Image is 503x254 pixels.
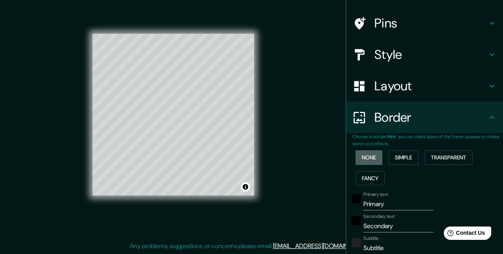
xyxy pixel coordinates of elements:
[363,191,388,198] label: Primary text
[346,102,503,133] div: Border
[346,39,503,70] div: Style
[363,213,395,220] label: Secondary text
[356,150,382,165] button: None
[352,133,503,147] p: Choose a border. : you can make layers of the frame opaque to create some cool effects.
[363,235,379,242] label: Subtitle
[387,133,396,140] b: Hint
[374,15,487,31] h4: Pins
[374,110,487,125] h4: Border
[425,150,472,165] button: Transparent
[346,70,503,102] div: Layout
[352,238,361,247] button: color-222222
[352,194,361,203] button: black
[433,223,494,245] iframe: Help widget launcher
[241,182,250,192] button: Toggle attribution
[356,171,385,186] button: Fancy
[130,241,371,251] p: Any problems, suggestions, or concerns please email .
[273,242,370,250] a: [EMAIL_ADDRESS][DOMAIN_NAME]
[389,150,418,165] button: Simple
[374,78,487,94] h4: Layout
[346,7,503,39] div: Pins
[352,216,361,225] button: black
[374,47,487,62] h4: Style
